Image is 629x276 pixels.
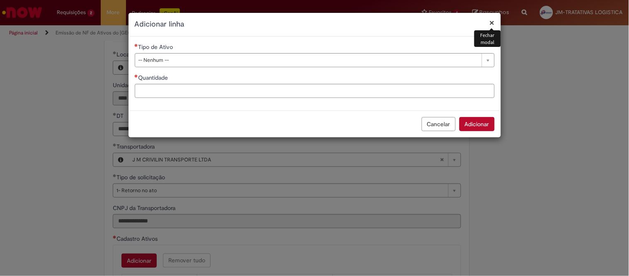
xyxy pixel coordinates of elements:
button: Adicionar [459,117,495,131]
span: Tipo de Ativo [138,43,175,51]
input: Quantidade [135,84,495,98]
button: Cancelar [422,117,456,131]
button: Fechar modal [490,18,495,27]
span: Necessários [135,74,138,78]
h2: Adicionar linha [135,19,495,30]
span: Quantidade [138,74,170,81]
span: -- Nenhum -- [138,54,478,67]
div: Fechar modal [474,30,500,47]
span: Necessários [135,44,138,47]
